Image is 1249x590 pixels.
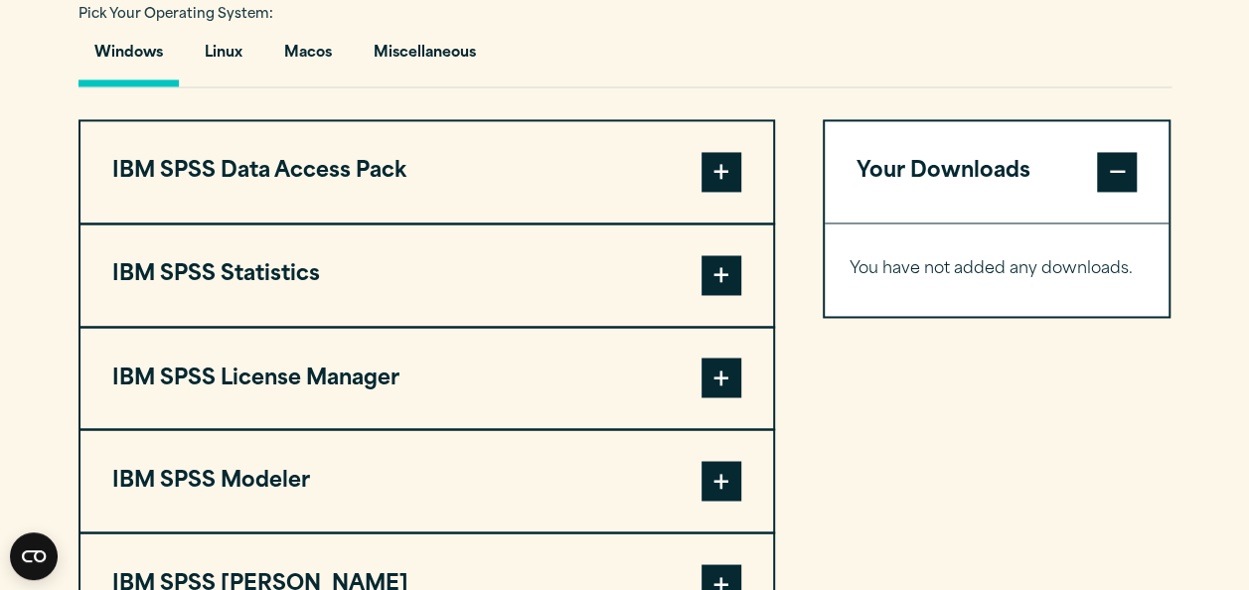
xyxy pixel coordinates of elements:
[825,222,1170,316] div: Your Downloads
[268,30,348,86] button: Macos
[189,30,258,86] button: Linux
[850,255,1145,284] p: You have not added any downloads.
[78,8,273,21] span: Pick Your Operating System:
[80,328,773,429] button: IBM SPSS License Manager
[825,121,1170,222] button: Your Downloads
[80,121,773,222] button: IBM SPSS Data Access Pack
[80,224,773,326] button: IBM SPSS Statistics
[78,30,179,86] button: Windows
[358,30,492,86] button: Miscellaneous
[10,532,58,580] button: Open CMP widget
[80,430,773,531] button: IBM SPSS Modeler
